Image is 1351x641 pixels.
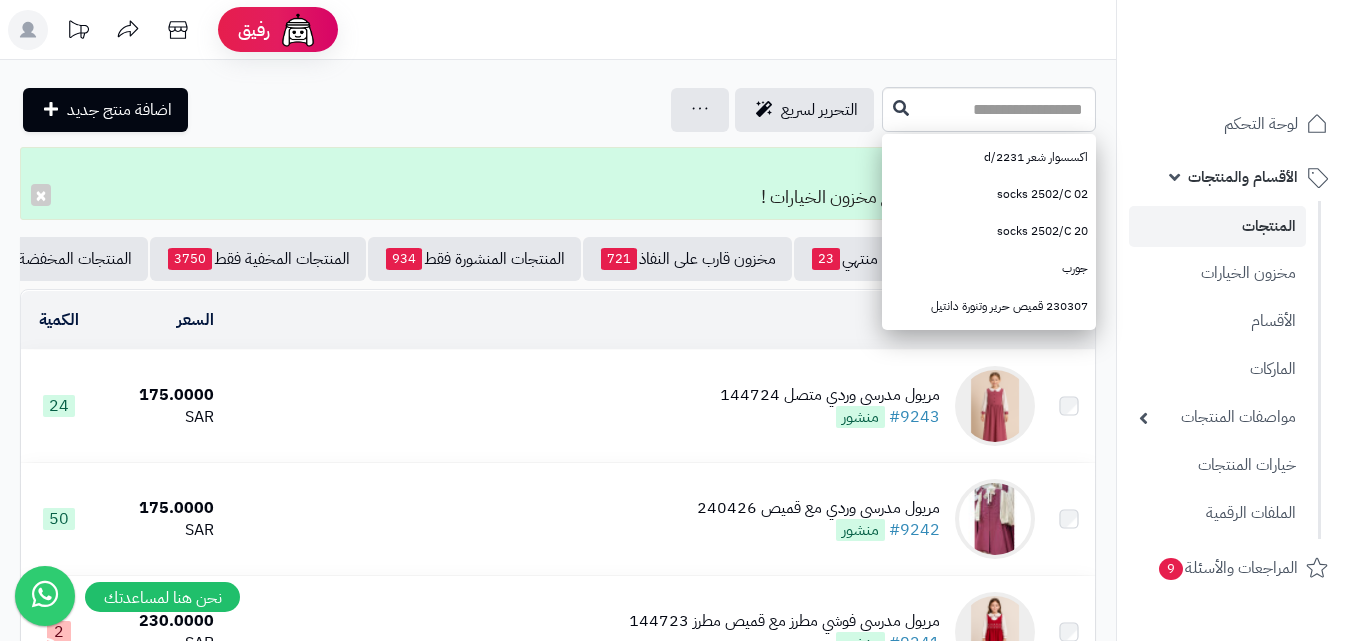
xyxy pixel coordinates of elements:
div: مريول مدرسي فوشي مطرز مع قميص مطرز 144723 [629,610,940,633]
div: SAR [106,406,215,429]
span: 721 [601,248,637,270]
a: #9243 [889,405,940,429]
a: جورب [882,250,1096,287]
span: 23 [812,248,840,270]
a: الأقسام [1129,300,1306,343]
span: 24 [43,395,75,417]
div: مريول مدرسي وردي مع قميص 240426 [697,497,940,520]
a: مخزون قارب على النفاذ721 [583,237,792,281]
div: 175.0000 [106,497,215,520]
a: المراجعات والأسئلة9 [1129,544,1339,592]
span: رفيق [238,18,270,42]
a: مواصفات المنتجات [1129,396,1306,439]
span: الأقسام والمنتجات [1188,163,1298,191]
span: 50 [43,508,75,530]
span: منشور [836,406,885,428]
a: مخزون الخيارات [1129,252,1306,295]
div: 230.0000 [106,610,215,633]
a: socks 2502/C 02 [882,176,1096,213]
span: 934 [386,248,422,270]
a: مخزون منتهي23 [794,237,940,281]
a: المنتجات [1129,206,1306,247]
button: × [31,184,51,206]
div: تم التعديل! تمت تحديث مخزون المنتج مع مخزون الخيارات ! [20,147,1096,220]
a: اكسسوار شعر 2231/d [882,139,1096,176]
span: التحرير لسريع [781,98,858,122]
img: مريول مدرسي وردي مع قميص 240426 [955,479,1035,559]
img: ai-face.png [278,10,318,50]
img: مريول مدرسي وردي متصل 144724 [955,366,1035,446]
a: #9242 [889,518,940,542]
a: 230307 قميص حرير وتنورة دانتيل [882,288,1096,325]
span: منشور [836,519,885,541]
a: المنتجات المخفية فقط3750 [150,237,366,281]
a: socks 2502/C 20 [882,213,1096,250]
a: خيارات المنتجات [1129,444,1306,487]
div: مريول مدرسي وردي متصل 144724 [720,384,940,407]
span: 3750 [168,248,212,270]
a: الكمية [39,308,79,332]
a: المنتجات المنشورة فقط934 [368,237,581,281]
div: 175.0000 [106,384,215,407]
a: لوحة التحكم [1129,100,1339,148]
a: الماركات [1129,348,1306,391]
div: SAR [106,519,215,542]
a: تحديثات المنصة [53,10,103,55]
span: لوحة التحكم [1224,110,1298,138]
a: الملفات الرقمية [1129,492,1306,535]
span: اضافة منتج جديد [67,98,172,122]
img: logo-2.png [1215,45,1332,87]
span: 9 [1159,558,1184,581]
a: التحرير لسريع [735,88,874,132]
a: اضافة منتج جديد [23,88,188,132]
span: المراجعات والأسئلة [1157,554,1298,582]
a: السعر [177,308,214,332]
